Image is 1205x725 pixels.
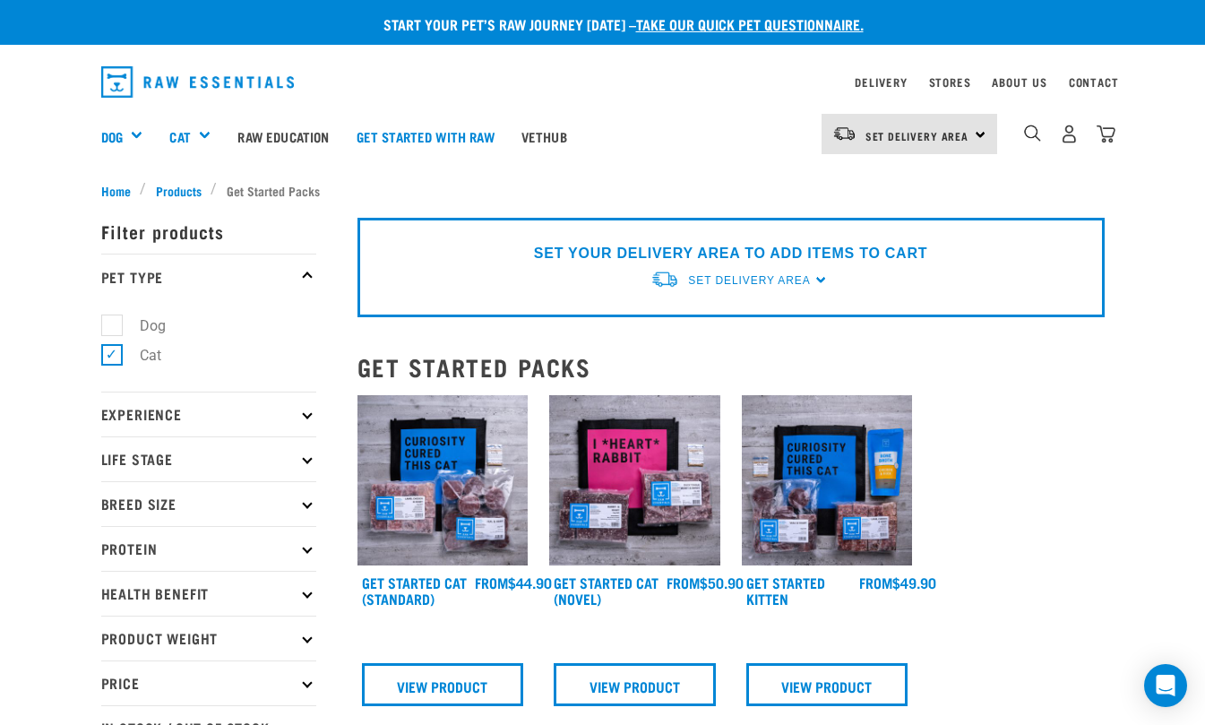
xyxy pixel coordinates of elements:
[101,616,316,660] p: Product Weight
[742,395,913,566] img: NSP Kitten Update
[101,392,316,436] p: Experience
[688,274,810,287] span: Set Delivery Area
[992,79,1046,85] a: About Us
[554,578,658,602] a: Get Started Cat (Novel)
[650,270,679,289] img: van-moving.png
[111,344,168,367] label: Cat
[101,209,316,254] p: Filter products
[929,79,971,85] a: Stores
[554,663,716,706] a: View Product
[475,574,552,591] div: $44.90
[636,20,864,28] a: take our quick pet questionnaire.
[865,133,969,139] span: Set Delivery Area
[859,574,936,591] div: $49.90
[746,578,825,602] a: Get Started Kitten
[101,481,316,526] p: Breed Size
[1060,125,1079,143] img: user.png
[101,436,316,481] p: Life Stage
[343,100,508,172] a: Get started with Raw
[101,181,141,200] a: Home
[1024,125,1041,142] img: home-icon-1@2x.png
[746,663,908,706] a: View Product
[855,79,907,85] a: Delivery
[508,100,581,172] a: Vethub
[549,395,720,566] img: Assortment Of Raw Essential Products For Cats Including, Pink And Black Tote Bag With "I *Heart* ...
[101,181,131,200] span: Home
[1069,79,1119,85] a: Contact
[1097,125,1115,143] img: home-icon@2x.png
[101,526,316,571] p: Protein
[101,181,1105,200] nav: breadcrumbs
[832,125,856,142] img: van-moving.png
[357,353,1105,381] h2: Get Started Packs
[362,663,524,706] a: View Product
[667,578,700,586] span: FROM
[534,243,927,264] p: SET YOUR DELIVERY AREA TO ADD ITEMS TO CART
[362,578,467,602] a: Get Started Cat (Standard)
[667,574,744,591] div: $50.90
[475,578,508,586] span: FROM
[1144,664,1187,707] div: Open Intercom Messenger
[169,126,190,147] a: Cat
[146,181,211,200] a: Products
[101,126,123,147] a: Dog
[101,660,316,705] p: Price
[357,395,529,566] img: Assortment Of Raw Essential Products For Cats Including, Blue And Black Tote Bag With "Curiosity ...
[224,100,342,172] a: Raw Education
[101,254,316,298] p: Pet Type
[156,181,202,200] span: Products
[111,315,173,337] label: Dog
[101,571,316,616] p: Health Benefit
[87,59,1119,105] nav: dropdown navigation
[101,66,295,98] img: Raw Essentials Logo
[859,578,892,586] span: FROM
